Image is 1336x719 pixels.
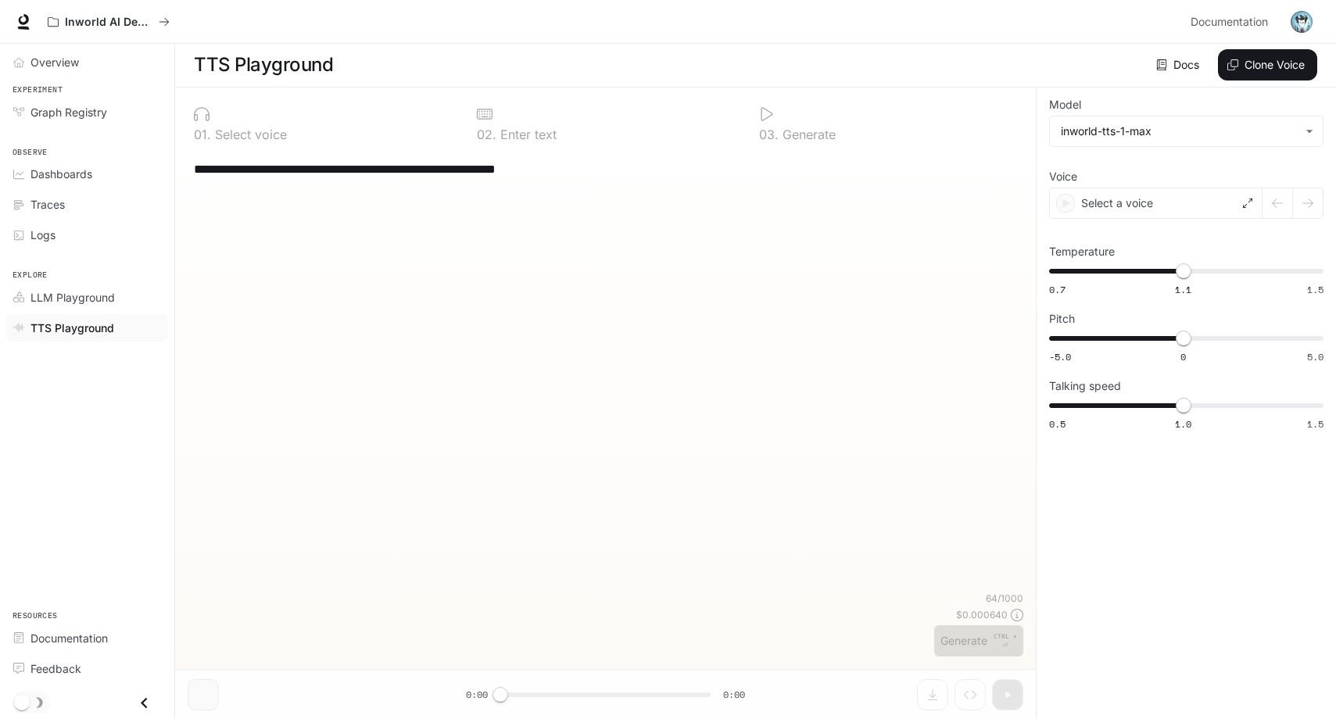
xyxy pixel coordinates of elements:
[65,16,152,29] p: Inworld AI Demos
[1180,350,1186,363] span: 0
[956,608,1008,621] p: $ 0.000640
[30,660,81,677] span: Feedback
[496,128,557,141] p: Enter text
[127,687,162,719] button: Close drawer
[30,196,65,213] span: Traces
[759,128,779,141] p: 0 3 .
[1175,417,1191,431] span: 1.0
[6,624,168,652] a: Documentation
[6,284,168,311] a: LLM Playground
[1307,350,1323,363] span: 5.0
[1191,13,1268,32] span: Documentation
[194,128,211,141] p: 0 1 .
[1049,171,1077,182] p: Voice
[30,320,114,336] span: TTS Playground
[30,104,107,120] span: Graph Registry
[1050,116,1323,146] div: inworld-tts-1-max
[6,48,168,76] a: Overview
[1049,381,1121,392] p: Talking speed
[6,191,168,218] a: Traces
[1081,195,1153,211] p: Select a voice
[30,166,92,182] span: Dashboards
[1307,283,1323,296] span: 1.5
[1049,417,1066,431] span: 0.5
[1175,283,1191,296] span: 1.1
[1286,6,1317,38] button: User avatar
[6,314,168,342] a: TTS Playground
[14,693,30,710] span: Dark mode toggle
[779,128,836,141] p: Generate
[1153,49,1205,80] a: Docs
[1049,99,1081,110] p: Model
[194,49,333,80] h1: TTS Playground
[1307,417,1323,431] span: 1.5
[6,655,168,682] a: Feedback
[1049,283,1066,296] span: 0.7
[30,227,56,243] span: Logs
[1184,6,1280,38] a: Documentation
[1218,49,1317,80] button: Clone Voice
[6,160,168,188] a: Dashboards
[1049,313,1075,324] p: Pitch
[41,6,177,38] button: All workspaces
[477,128,496,141] p: 0 2 .
[1291,11,1313,33] img: User avatar
[30,630,108,646] span: Documentation
[6,98,168,126] a: Graph Registry
[1049,350,1071,363] span: -5.0
[30,289,115,306] span: LLM Playground
[1061,123,1298,139] div: inworld-tts-1-max
[30,54,79,70] span: Overview
[211,128,287,141] p: Select voice
[986,592,1023,605] p: 64 / 1000
[6,221,168,249] a: Logs
[1049,246,1115,257] p: Temperature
